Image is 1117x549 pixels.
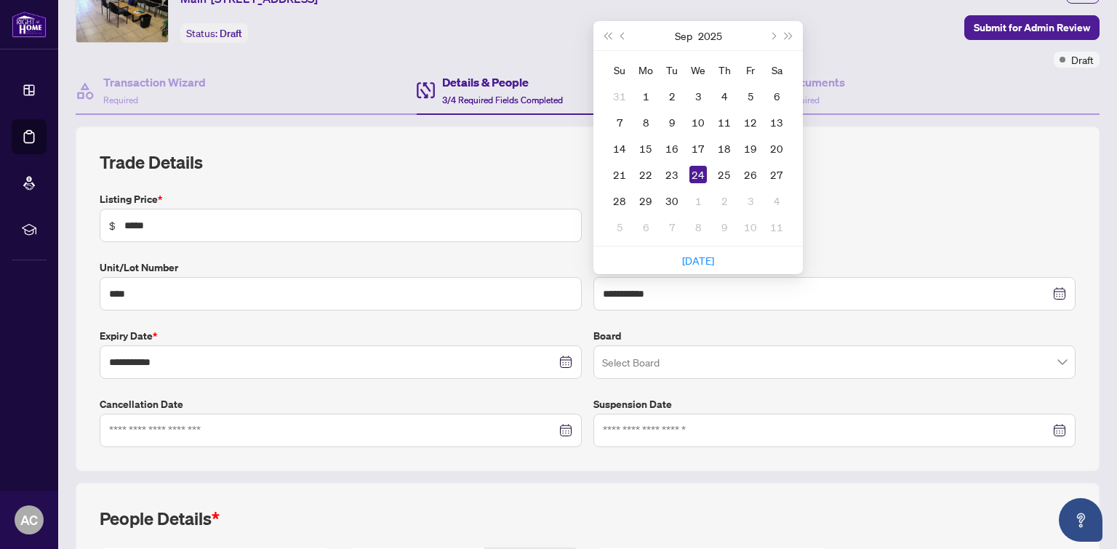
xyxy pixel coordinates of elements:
label: Exclusive [593,191,1076,207]
span: Yes [605,209,633,225]
span: Submit for Admin Review [974,16,1090,39]
label: Listing Price [100,191,582,207]
h4: Documents [785,73,845,91]
label: Expiry Date [100,328,582,344]
button: Open asap [1059,498,1102,542]
h4: Transaction Wizard [103,73,206,91]
img: logo [12,11,47,38]
span: Draft [1071,52,1094,68]
span: 3/4 Required Fields Completed [442,95,563,105]
div: Status: [180,23,248,43]
span: AC [20,510,38,530]
h4: Details & People [442,73,563,91]
label: Suspension Date [593,396,1076,412]
label: Commencement Date [593,260,1076,276]
h2: People Details [100,507,220,530]
span: Required [785,95,820,105]
button: Submit for Admin Review [964,15,1100,40]
span: $ [109,217,116,233]
label: Cancellation Date [100,396,582,412]
h2: Trade Details [100,151,1076,174]
span: No [651,209,676,225]
label: Unit/Lot Number [100,260,582,276]
span: Draft [220,27,242,40]
label: Board [593,328,1076,344]
span: Required [103,95,138,105]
